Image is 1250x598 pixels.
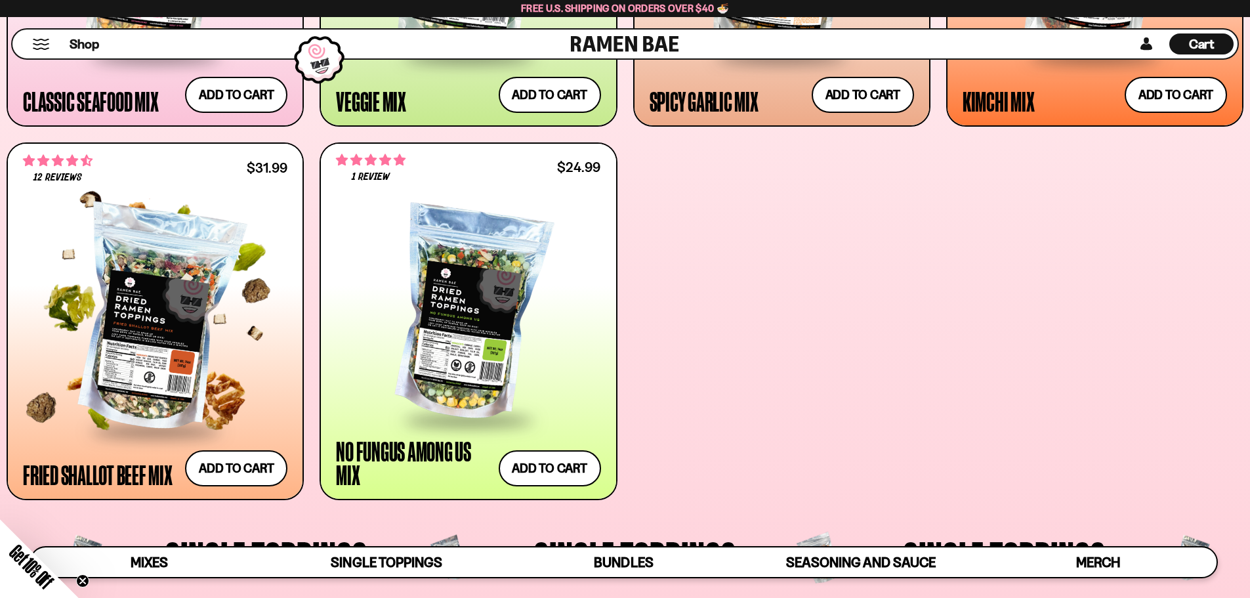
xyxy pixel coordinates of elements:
[521,2,729,14] span: Free U.S. Shipping on Orders over $40 🍜
[6,541,57,592] span: Get 10% Off
[32,39,50,50] button: Mobile Menu Trigger
[331,554,442,570] span: Single Toppings
[499,450,601,486] button: Add to cart
[336,152,406,169] span: 5.00 stars
[336,89,406,113] div: Veggie Mix
[1125,77,1227,113] button: Add to cart
[23,463,173,486] div: Fried Shallot Beef Mix
[904,534,1106,583] span: Single Toppings
[786,554,935,570] span: Seasoning and Sauce
[336,439,491,486] div: No Fungus Among Us Mix
[594,554,653,570] span: Bundles
[352,172,390,182] span: 1 review
[980,547,1217,577] a: Merch
[70,35,99,53] span: Shop
[247,161,287,174] div: $31.99
[70,33,99,54] a: Shop
[131,554,168,570] span: Mixes
[963,89,1035,113] div: Kimchi Mix
[812,77,914,113] button: Add to cart
[185,77,287,113] button: Add to cart
[1169,30,1234,58] div: Cart
[320,142,617,501] a: 5.00 stars 1 review $24.99 No Fungus Among Us Mix Add to cart
[23,89,158,113] div: Classic Seafood Mix
[31,547,268,577] a: Mixes
[1189,36,1215,52] span: Cart
[76,574,89,587] button: Close teaser
[534,534,736,583] span: Single Toppings
[742,547,979,577] a: Seasoning and Sauce
[185,450,287,486] button: Add to cart
[33,173,82,183] span: 12 reviews
[505,547,742,577] a: Bundles
[1076,554,1120,570] span: Merch
[268,547,505,577] a: Single Toppings
[7,142,304,501] a: 4.67 stars 12 reviews $31.99 Fried Shallot Beef Mix Add to cart
[557,161,600,173] div: $24.99
[650,89,759,113] div: Spicy Garlic Mix
[23,152,93,169] span: 4.67 stars
[499,77,601,113] button: Add to cart
[165,534,367,583] span: Single Toppings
